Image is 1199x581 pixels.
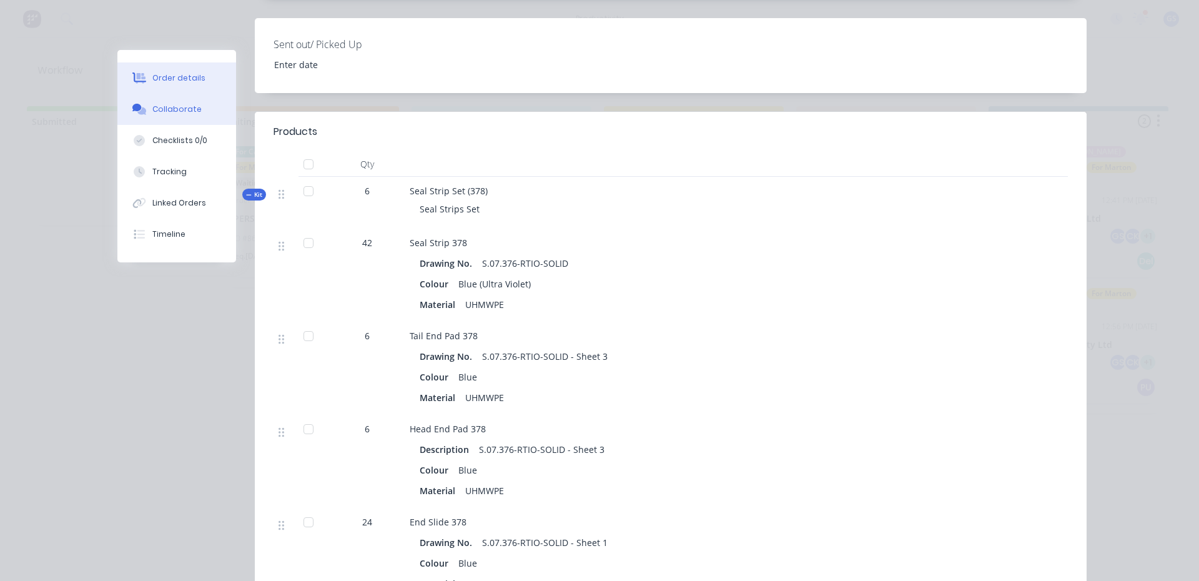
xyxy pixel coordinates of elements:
[117,219,236,250] button: Timeline
[410,516,466,528] span: End Slide 378
[365,329,370,342] span: 6
[152,229,185,240] div: Timeline
[477,534,613,552] div: S.07.376-RTIO-SOLID - Sheet 1
[460,482,509,500] div: UHMWPE
[420,389,460,407] div: Material
[420,461,453,479] div: Colour
[117,94,236,125] button: Collaborate
[410,423,486,435] span: Head End Pad 378
[474,440,609,459] div: S.07.376-RTIO-SOLID - Sheet 3
[420,368,453,386] div: Colour
[453,554,482,572] div: Blue
[453,461,482,479] div: Blue
[420,203,480,215] span: Seal Strips Set
[420,295,460,314] div: Material
[365,422,370,435] span: 6
[117,156,236,187] button: Tracking
[152,166,187,177] div: Tracking
[420,347,477,365] div: Drawing No.
[274,124,317,139] div: Products
[420,275,453,293] div: Colour
[117,62,236,94] button: Order details
[362,515,372,529] span: 24
[117,125,236,156] button: Checklists 0/0
[420,534,477,552] div: Drawing No.
[152,104,202,115] div: Collaborate
[420,440,474,459] div: Description
[453,275,536,293] div: Blue (Ultra Violet)
[365,184,370,197] span: 6
[152,197,206,209] div: Linked Orders
[453,368,482,386] div: Blue
[410,330,478,342] span: Tail End Pad 378
[420,482,460,500] div: Material
[477,347,613,365] div: S.07.376-RTIO-SOLID - Sheet 3
[460,389,509,407] div: UHMWPE
[246,190,262,199] span: Kit
[242,189,266,201] button: Kit
[152,72,205,84] div: Order details
[265,55,421,74] input: Enter date
[477,254,573,272] div: S.07.376-RTIO-SOLID
[152,135,207,146] div: Checklists 0/0
[410,237,467,249] span: Seal Strip 378
[410,185,488,197] span: Seal Strip Set (378)
[420,554,453,572] div: Colour
[420,254,477,272] div: Drawing No.
[362,236,372,249] span: 42
[460,295,509,314] div: UHMWPE
[117,187,236,219] button: Linked Orders
[274,37,430,52] label: Sent out/ Picked Up
[330,152,405,177] div: Qty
